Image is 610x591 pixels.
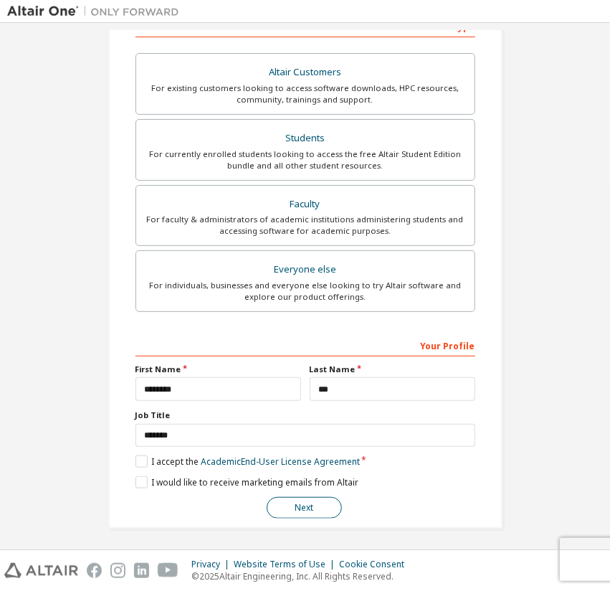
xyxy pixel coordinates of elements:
div: For existing customers looking to access software downloads, HPC resources, community, trainings ... [145,82,466,105]
div: Cookie Consent [339,559,413,570]
div: Altair Customers [145,62,466,82]
div: Students [145,128,466,148]
label: I accept the [135,455,360,468]
div: Your Profile [135,334,475,356]
img: facebook.svg [87,563,102,578]
div: Faculty [145,194,466,214]
a: Academic End-User License Agreement [201,455,360,468]
img: linkedin.svg [134,563,149,578]
label: Job Title [135,410,475,421]
div: Privacy [191,559,234,570]
p: © 2025 Altair Engineering, Inc. All Rights Reserved. [191,570,413,582]
img: instagram.svg [110,563,125,578]
img: Altair One [7,4,186,19]
label: First Name [135,364,301,375]
img: youtube.svg [158,563,178,578]
img: altair_logo.svg [4,563,78,578]
div: For individuals, businesses and everyone else looking to try Altair software and explore our prod... [145,280,466,303]
div: For currently enrolled students looking to access the free Altair Student Edition bundle and all ... [145,148,466,171]
label: I would like to receive marketing emails from Altair [135,476,358,488]
button: Next [267,497,342,519]
div: Website Terms of Use [234,559,339,570]
div: For faculty & administrators of academic institutions administering students and accessing softwa... [145,214,466,237]
label: Last Name [310,364,475,375]
div: Everyone else [145,260,466,280]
